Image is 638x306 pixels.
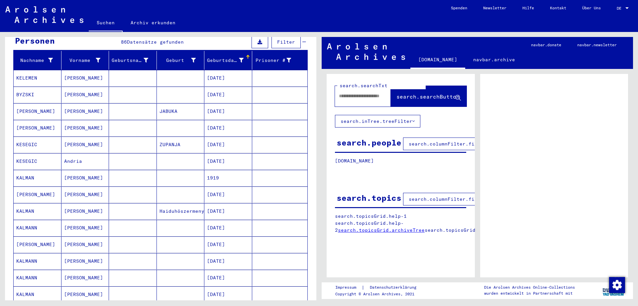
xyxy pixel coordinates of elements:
[14,236,61,253] mat-cell: [PERSON_NAME]
[61,87,109,103] mat-cell: [PERSON_NAME]
[609,277,625,293] img: Zustimmung ändern
[335,157,466,164] p: [DOMAIN_NAME]
[61,153,109,169] mat-cell: Andria
[204,220,252,236] mat-cell: [DATE]
[14,153,61,169] mat-cell: KESEGIC
[465,52,523,68] a: navbar.archive
[61,253,109,269] mat-cell: [PERSON_NAME]
[204,253,252,269] mat-cell: [DATE]
[14,253,61,269] mat-cell: KALMANN
[569,37,625,53] a: navbar.newsletter
[409,196,486,202] span: search.columnFilter.filter
[338,227,425,233] a: search.topicsGrid.archiveTree
[403,138,492,150] button: search.columnFilter.filter
[127,39,184,45] span: Datensätze gefunden
[157,137,205,153] mat-cell: ZUPANJA
[61,70,109,86] mat-cell: [PERSON_NAME]
[61,137,109,153] mat-cell: [PERSON_NAME]
[255,55,300,66] div: Prisoner #
[14,203,61,219] mat-cell: KALMAN
[601,282,626,299] img: yv_logo.png
[14,270,61,286] mat-cell: KALMANN
[159,55,204,66] div: Geburt‏
[335,291,424,297] p: Copyright © Arolsen Archives, 2021
[16,55,61,66] div: Nachname
[403,193,492,205] button: search.columnFilter.filter
[61,236,109,253] mat-cell: [PERSON_NAME]
[157,51,205,70] mat-header-cell: Geburt‏
[14,220,61,236] mat-cell: KALMANN
[204,153,252,169] mat-cell: [DATE]
[16,57,53,64] div: Nachname
[159,57,196,64] div: Geburt‏
[204,103,252,120] mat-cell: [DATE]
[61,270,109,286] mat-cell: [PERSON_NAME]
[14,87,61,103] mat-cell: BYZSKI
[255,57,291,64] div: Prisoner #
[252,51,308,70] mat-header-cell: Prisoner #
[64,57,101,64] div: Vorname
[204,286,252,303] mat-cell: [DATE]
[365,284,424,291] a: Datenschutzerklärung
[204,51,252,70] mat-header-cell: Geburtsdatum
[204,70,252,86] mat-cell: [DATE]
[64,55,109,66] div: Vorname
[112,55,157,66] div: Geburtsname
[335,213,467,234] p: search.topicsGrid.help-1 search.topicsGrid.help-2 search.topicsGrid.manually.
[61,286,109,303] mat-cell: [PERSON_NAME]
[5,6,83,23] img: Arolsen_neg.svg
[340,83,387,89] mat-label: search.searchTxt
[335,284,362,291] a: Impressum
[61,120,109,136] mat-cell: [PERSON_NAME]
[396,93,460,100] span: search.searchButton
[61,170,109,186] mat-cell: [PERSON_NAME]
[121,39,127,45] span: 86
[204,170,252,186] mat-cell: 1919
[484,290,575,296] p: wurden entwickelt in Partnerschaft mit
[277,39,295,45] span: Filter
[14,170,61,186] mat-cell: KALMAN
[204,270,252,286] mat-cell: [DATE]
[335,284,424,291] div: |
[14,286,61,303] mat-cell: KALMAN
[14,70,61,86] mat-cell: KELEMEN
[391,86,467,107] button: search.searchButton
[204,120,252,136] mat-cell: [DATE]
[204,137,252,153] mat-cell: [DATE]
[14,137,61,153] mat-cell: KESEGIC
[271,36,301,48] button: Filter
[14,120,61,136] mat-cell: [PERSON_NAME]
[335,115,420,128] button: search.inTree.treeFilter
[123,15,183,31] a: Archiv erkunden
[89,15,123,32] a: Suchen
[409,141,486,147] span: search.columnFilter.filter
[61,103,109,120] mat-cell: [PERSON_NAME]
[157,103,205,120] mat-cell: JABUKA
[112,57,148,64] div: Geburtsname
[61,51,109,70] mat-header-cell: Vorname
[410,52,465,69] a: [DOMAIN_NAME]
[337,192,401,204] div: search.topics
[61,186,109,203] mat-cell: [PERSON_NAME]
[15,35,55,47] div: Personen
[109,51,157,70] mat-header-cell: Geburtsname
[14,103,61,120] mat-cell: [PERSON_NAME]
[14,51,61,70] mat-header-cell: Nachname
[207,55,252,66] div: Geburtsdatum
[204,186,252,203] mat-cell: [DATE]
[204,236,252,253] mat-cell: [DATE]
[523,37,569,53] a: navbar.donate
[204,203,252,219] mat-cell: [DATE]
[207,57,244,64] div: Geburtsdatum
[61,203,109,219] mat-cell: [PERSON_NAME]
[337,137,401,149] div: search.people
[61,220,109,236] mat-cell: [PERSON_NAME]
[484,284,575,290] p: Die Arolsen Archives Online-Collections
[617,6,624,11] span: DE
[327,43,405,60] img: Arolsen_neg.svg
[204,87,252,103] mat-cell: [DATE]
[157,203,205,219] mat-cell: Haiduhöszermeny
[14,186,61,203] mat-cell: [PERSON_NAME]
